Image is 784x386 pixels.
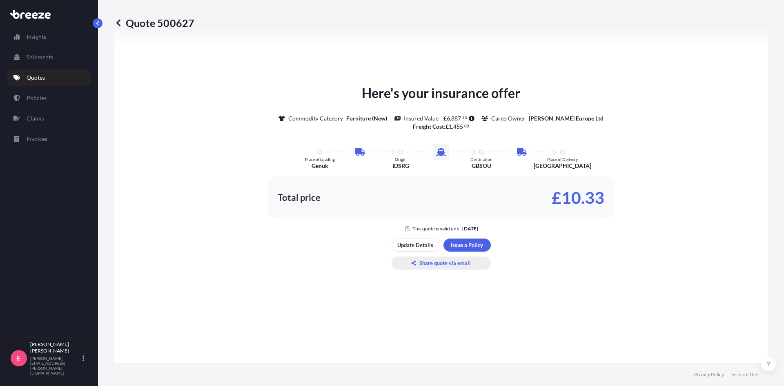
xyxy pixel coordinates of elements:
p: Place of Loading [305,157,335,162]
p: Destination [470,157,492,162]
p: [PERSON_NAME] Europe Ltd [529,114,604,123]
p: Invoices [27,135,47,143]
p: £10.33 [552,191,604,204]
p: Insured Value [404,114,439,123]
p: Policies [27,94,47,102]
p: Cargo Owner [491,114,526,123]
p: : [413,123,470,131]
span: , [450,116,451,121]
span: . [463,125,464,127]
p: Quote 500627 [114,16,194,29]
a: Insights [7,29,91,45]
p: [GEOGRAPHIC_DATA] [534,162,591,170]
p: [PERSON_NAME] [PERSON_NAME] [30,341,81,354]
span: 6 [447,116,450,121]
span: 887 [451,116,461,121]
button: Share quote via email [392,257,491,270]
span: 455 [453,124,463,129]
p: Commodity Category [288,114,343,123]
span: . [461,116,462,119]
p: [PERSON_NAME][EMAIL_ADDRESS][PERSON_NAME][DOMAIN_NAME] [30,356,81,375]
p: This quote is valid until [412,225,461,232]
p: GBSOU [472,162,491,170]
p: Place of Delivery [547,157,578,162]
p: Update Details [397,241,433,249]
p: Origin [395,157,407,162]
p: Furniture (New) [346,114,387,123]
p: Issue a Policy [451,241,483,249]
a: Policies [7,90,91,106]
span: , [452,124,453,129]
a: Quotes [7,69,91,86]
button: Issue a Policy [443,239,491,252]
span: 1 [449,124,452,129]
span: 10 [462,116,467,119]
p: Claims [27,114,44,123]
a: Claims [7,110,91,127]
a: Terms of Use [731,371,758,378]
p: Total price [278,194,321,202]
p: Shipments [27,53,53,61]
p: IDSRG [392,162,409,170]
p: Share quote via email [419,259,471,267]
button: Update Details [392,239,439,252]
a: Shipments [7,49,91,65]
b: Freight Cost [413,123,444,130]
a: Invoices [7,131,91,147]
span: 00 [464,125,469,127]
a: Privacy Policy [694,371,724,378]
span: E [17,354,21,362]
span: £ [445,124,449,129]
p: Here's your insurance offer [362,83,520,103]
p: Insights [27,33,46,41]
p: Quotes [27,74,45,82]
span: £ [443,116,447,121]
p: [DATE] [462,225,478,232]
p: Genuk [312,162,328,170]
